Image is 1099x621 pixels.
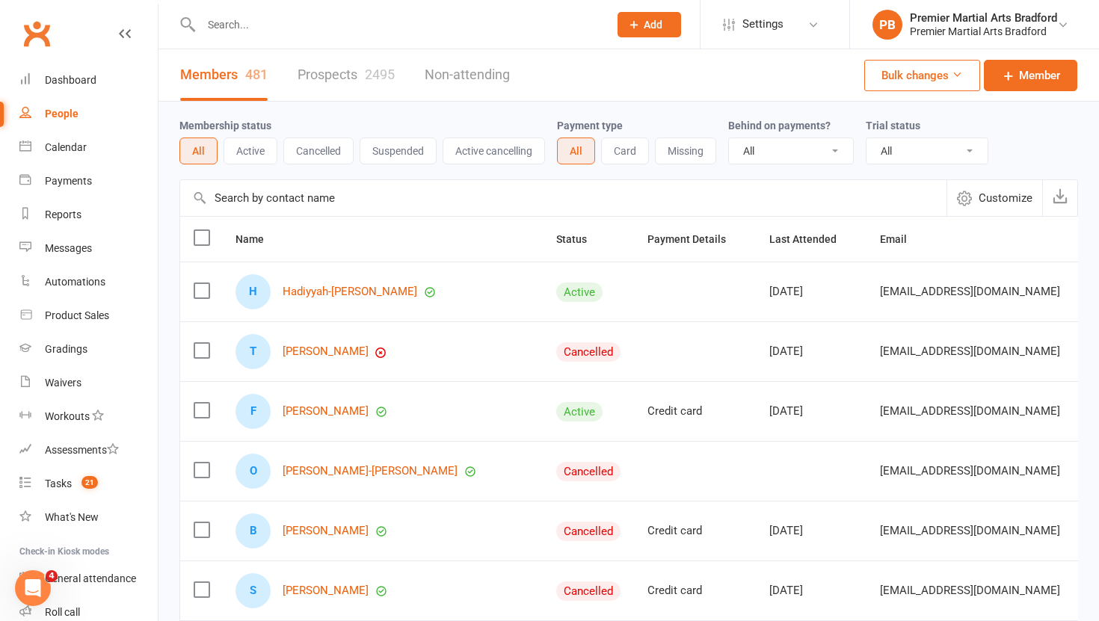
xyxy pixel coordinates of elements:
a: Messages [19,232,158,265]
div: Dashboard [45,74,96,86]
div: Premier Martial Arts Bradford [910,11,1057,25]
a: People [19,97,158,131]
span: 21 [81,476,98,489]
a: What's New [19,501,158,534]
a: Clubworx [18,15,55,52]
button: Last Attended [769,230,853,248]
button: Card [601,138,649,164]
div: 2495 [365,67,395,82]
label: Trial status [866,120,920,132]
button: Bulk changes [864,60,980,91]
span: Last Attended [769,233,853,245]
div: Credit card [647,405,742,418]
div: Cancelled [556,581,621,601]
span: [EMAIL_ADDRESS][DOMAIN_NAME] [880,337,1060,365]
div: Cancelled [556,462,621,481]
span: Name [235,233,280,245]
div: Tasks [45,478,72,489]
div: Assessments [45,444,119,456]
div: PB [872,10,902,40]
span: 4 [46,570,58,582]
span: Customize [979,189,1032,207]
div: H [235,274,271,309]
a: General attendance kiosk mode [19,562,158,596]
div: Payments [45,175,92,187]
div: B [235,513,271,549]
div: Workouts [45,410,90,422]
button: All [557,138,595,164]
div: Waivers [45,377,81,389]
div: O [235,454,271,489]
div: Automations [45,276,105,288]
button: Customize [946,180,1042,216]
a: [PERSON_NAME] [283,345,369,358]
a: Automations [19,265,158,299]
span: Settings [742,7,784,41]
a: Payments [19,164,158,198]
button: Missing [655,138,716,164]
div: T [235,334,271,369]
span: Member [1019,67,1060,84]
div: Calendar [45,141,87,153]
div: People [45,108,78,120]
span: Status [556,233,603,245]
button: Cancelled [283,138,354,164]
input: Search... [197,14,598,35]
a: Reports [19,198,158,232]
a: Assessments [19,433,158,467]
a: Member [984,60,1077,91]
button: Active [224,138,277,164]
a: Members481 [180,49,268,101]
button: Email [880,230,923,248]
span: [EMAIL_ADDRESS][DOMAIN_NAME] [880,576,1060,605]
button: Payment Details [647,230,742,248]
a: Product Sales [19,299,158,333]
div: Premier Martial Arts Bradford [910,25,1057,38]
label: Payment type [557,120,623,132]
div: Reports [45,208,81,220]
button: Active cancelling [443,138,545,164]
div: Product Sales [45,309,109,321]
button: Add [618,12,681,37]
iframe: Intercom live chat [15,570,51,606]
a: Prospects2495 [298,49,395,101]
span: [EMAIL_ADDRESS][DOMAIN_NAME] [880,457,1060,485]
div: Cancelled [556,522,621,541]
label: Membership status [179,120,271,132]
button: All [179,138,218,164]
a: [PERSON_NAME] [283,584,369,597]
div: Credit card [647,525,742,537]
a: Tasks 21 [19,467,158,501]
button: Name [235,230,280,248]
button: Suspended [360,138,437,164]
a: [PERSON_NAME]-[PERSON_NAME] [283,465,458,478]
a: [PERSON_NAME] [283,405,369,418]
div: Credit card [647,584,742,597]
div: Gradings [45,343,87,355]
input: Search by contact name [180,180,946,216]
div: [DATE] [769,405,853,418]
div: [DATE] [769,285,853,298]
a: Gradings [19,333,158,366]
span: Add [644,19,662,31]
div: F [235,394,271,429]
a: Hadiyyah-[PERSON_NAME] [283,285,417,298]
a: Calendar [19,131,158,164]
label: Behind on payments? [728,120,831,132]
span: [EMAIL_ADDRESS][DOMAIN_NAME] [880,397,1060,425]
span: Payment Details [647,233,742,245]
div: Active [556,402,603,421]
div: Roll call [45,606,80,618]
a: Non-attending [425,49,510,101]
a: [PERSON_NAME] [283,525,369,537]
span: [EMAIL_ADDRESS][DOMAIN_NAME] [880,516,1060,545]
div: Cancelled [556,342,621,362]
div: Messages [45,242,92,254]
div: What's New [45,511,99,523]
a: Workouts [19,400,158,433]
a: Waivers [19,366,158,400]
button: Status [556,230,603,248]
span: Email [880,233,923,245]
div: General attendance [45,572,136,584]
div: [DATE] [769,584,853,597]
